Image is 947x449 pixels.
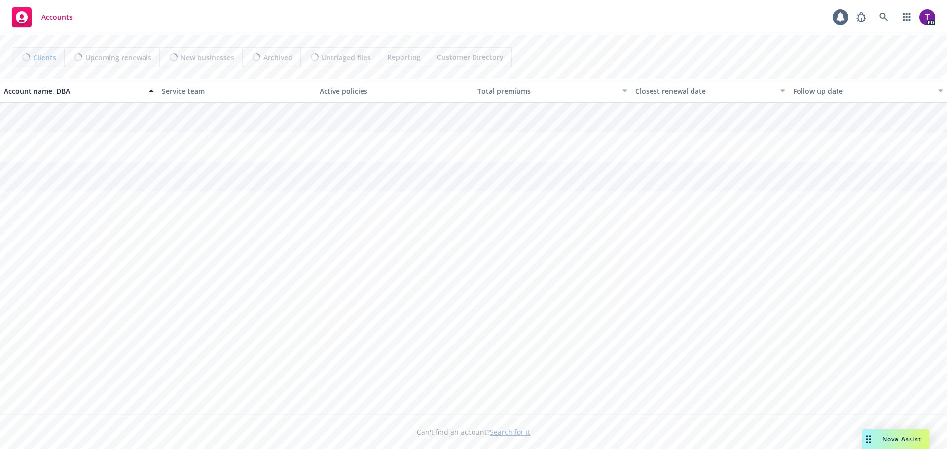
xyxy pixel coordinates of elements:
[874,7,894,27] a: Search
[316,79,473,103] button: Active policies
[473,79,631,103] button: Total premiums
[919,9,935,25] img: photo
[387,52,421,62] span: Reporting
[477,86,617,96] div: Total premiums
[33,52,56,63] span: Clients
[4,86,143,96] div: Account name, DBA
[862,429,929,449] button: Nova Assist
[158,79,316,103] button: Service team
[162,86,312,96] div: Service team
[490,427,530,437] a: Search for it
[181,52,234,63] span: New businesses
[41,13,73,21] span: Accounts
[437,52,504,62] span: Customer Directory
[320,86,470,96] div: Active policies
[789,79,947,103] button: Follow up date
[631,79,789,103] button: Closest renewal date
[263,52,292,63] span: Archived
[897,7,916,27] a: Switch app
[85,52,151,63] span: Upcoming renewals
[882,435,921,443] span: Nova Assist
[417,427,530,437] span: Can't find an account?
[851,7,871,27] a: Report a Bug
[8,3,76,31] a: Accounts
[635,86,774,96] div: Closest renewal date
[793,86,932,96] div: Follow up date
[322,52,371,63] span: Untriaged files
[862,429,874,449] div: Drag to move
